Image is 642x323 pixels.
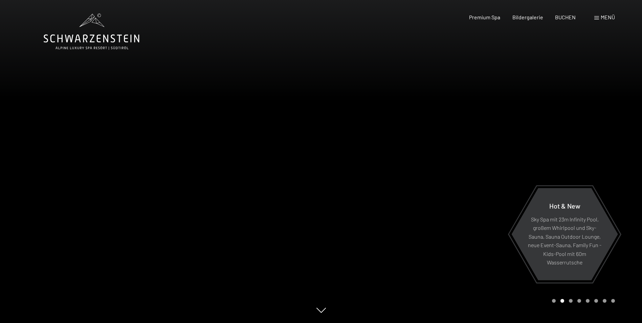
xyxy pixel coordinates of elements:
div: Carousel Page 3 [569,299,573,303]
span: Menü [601,14,615,20]
span: Hot & New [549,201,580,210]
div: Carousel Pagination [550,299,615,303]
a: Bildergalerie [512,14,543,20]
div: Carousel Page 4 [577,299,581,303]
div: Carousel Page 5 [586,299,590,303]
div: Carousel Page 2 (Current Slide) [560,299,564,303]
a: BUCHEN [555,14,576,20]
div: Carousel Page 6 [594,299,598,303]
div: Carousel Page 8 [611,299,615,303]
p: Sky Spa mit 23m Infinity Pool, großem Whirlpool und Sky-Sauna, Sauna Outdoor Lounge, neue Event-S... [528,215,601,267]
a: Hot & New Sky Spa mit 23m Infinity Pool, großem Whirlpool und Sky-Sauna, Sauna Outdoor Lounge, ne... [511,188,618,281]
div: Carousel Page 1 [552,299,556,303]
div: Carousel Page 7 [603,299,606,303]
a: Premium Spa [469,14,500,20]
